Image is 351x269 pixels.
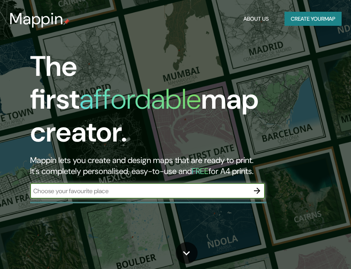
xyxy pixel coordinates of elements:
input: Choose your favourite place [30,187,249,195]
button: About Us [240,12,272,26]
h3: Mappin [9,9,63,28]
h5: FREE [192,166,209,177]
h2: Mappin lets you create and design maps that are ready to print. It's completely personalised, eas... [30,155,311,177]
h1: The first map creator. [30,50,311,155]
button: Create yourmap [284,12,342,26]
h1: affordable [79,81,201,117]
img: mappin-pin [63,19,70,25]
